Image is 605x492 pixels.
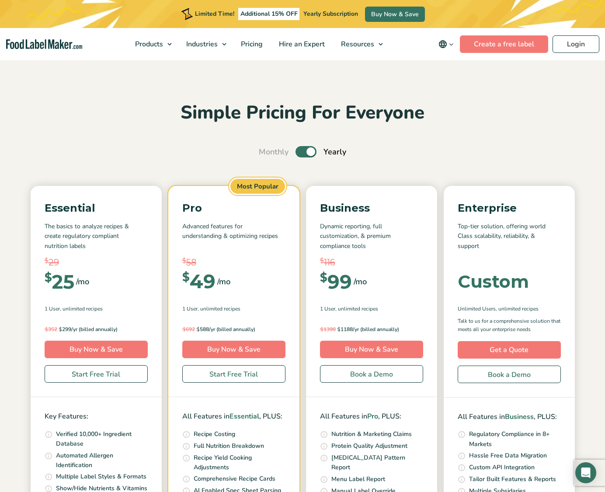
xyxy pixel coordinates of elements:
[320,325,423,334] p: 1188/yr (billed annually)
[367,412,378,421] span: Pro
[331,441,407,451] p: Protein Quality Adjustment
[198,305,240,313] span: , Unlimited Recipes
[458,273,529,290] div: Custom
[323,146,346,158] span: Yearly
[195,10,234,18] span: Limited Time!
[45,341,148,358] a: Buy Now & Save
[469,475,556,484] p: Tailor Built Features & Reports
[182,341,285,358] a: Buy Now & Save
[303,10,358,18] span: Yearly Subscription
[259,146,289,158] span: Monthly
[194,453,285,473] p: Recipe Yield Cooking Adjustments
[45,272,74,291] div: 25
[469,463,535,472] p: Custom API Integration
[45,305,60,313] span: 1 User
[276,39,326,49] span: Hire an Expert
[182,365,285,383] a: Start Free Trial
[184,39,219,49] span: Industries
[320,272,327,283] span: $
[182,326,195,333] del: 692
[553,35,599,53] a: Login
[320,200,423,216] p: Business
[238,39,264,49] span: Pricing
[182,222,285,251] p: Advanced features for understanding & optimizing recipes
[56,472,146,482] p: Multiple Label Styles & Formats
[338,39,375,49] span: Resources
[333,28,387,60] a: Resources
[45,411,148,422] p: Key Features:
[182,305,198,313] span: 1 User
[45,325,148,334] p: 299/yr (billed annually)
[458,317,561,334] p: Talk to us for a comprehensive solution that meets all your enterprise needs
[132,39,164,49] span: Products
[194,441,264,451] p: Full Nutrition Breakdown
[458,200,561,216] p: Enterprise
[320,305,335,313] span: 1 User
[460,35,548,53] a: Create a free label
[229,412,259,421] span: Essential
[320,341,423,358] a: Buy Now & Save
[49,256,59,269] span: 29
[458,341,561,359] a: Get a Quote
[458,412,561,423] p: All Features in , PLUS:
[575,462,596,483] div: Open Intercom Messenger
[496,305,539,313] span: , Unlimited Recipes
[59,326,62,332] span: $
[320,326,336,333] del: 1398
[196,326,200,332] span: $
[182,272,216,291] div: 49
[45,326,48,332] span: $
[45,200,148,216] p: Essential
[505,412,534,422] span: Business
[178,28,231,60] a: Industries
[271,28,331,60] a: Hire an Expert
[182,256,186,266] span: $
[56,451,148,471] p: Automated Allergen Identification
[365,7,425,22] a: Buy Now & Save
[45,222,148,251] p: The basics to analyze recipes & create regulatory compliant nutrition labels
[320,365,423,383] a: Book a Demo
[458,366,561,383] a: Book a Demo
[331,429,412,439] p: Nutrition & Marketing Claims
[320,222,423,251] p: Dynamic reporting, full customization, & premium compliance tools
[45,326,57,333] del: 352
[469,429,561,449] p: Regulatory Compliance in 8+ Markets
[320,326,323,332] span: $
[229,178,286,195] span: Most Popular
[182,200,285,216] p: Pro
[45,256,49,266] span: $
[320,256,324,266] span: $
[182,272,190,283] span: $
[60,305,103,313] span: , Unlimited Recipes
[233,28,269,60] a: Pricing
[354,276,367,288] span: /mo
[182,326,186,332] span: $
[194,429,235,439] p: Recipe Costing
[331,475,385,484] p: Menu Label Report
[238,8,300,20] span: Additional 15% OFF
[194,474,275,484] p: Comprehensive Recipe Cards
[76,276,89,288] span: /mo
[320,272,352,291] div: 99
[45,272,52,283] span: $
[331,453,423,473] p: [MEDICAL_DATA] Pattern Report
[320,411,423,422] p: All Features in , PLUS:
[458,305,496,313] span: Unlimited Users
[182,325,285,334] p: 588/yr (billed annually)
[7,101,598,125] h2: Simple Pricing For Everyone
[337,326,341,332] span: $
[469,451,547,461] p: Hassle Free Data Migration
[45,365,148,383] a: Start Free Trial
[324,256,335,269] span: 116
[335,305,378,313] span: , Unlimited Recipes
[458,222,561,251] p: Top-tier solution, offering world Class scalability, reliability, & support
[127,28,176,60] a: Products
[217,276,230,288] span: /mo
[186,256,196,269] span: 58
[296,146,316,157] label: Toggle
[182,411,285,422] p: All Features in , PLUS:
[56,429,148,449] p: Verified 10,000+ Ingredient Database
